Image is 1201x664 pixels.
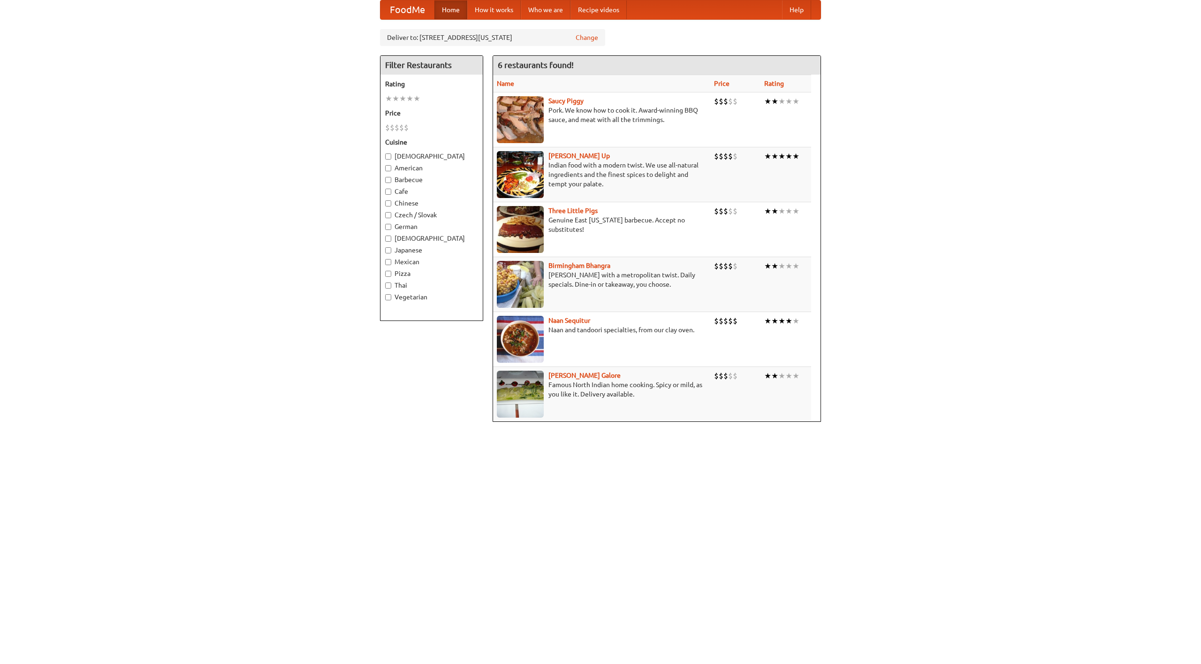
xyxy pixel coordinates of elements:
[380,0,434,19] a: FoodMe
[714,261,719,271] li: $
[385,269,478,278] label: Pizza
[385,175,478,184] label: Barbecue
[395,122,399,133] li: $
[723,206,728,216] li: $
[404,122,409,133] li: $
[733,151,737,161] li: $
[719,261,723,271] li: $
[548,317,590,324] a: Naan Sequitur
[714,96,719,107] li: $
[719,371,723,381] li: $
[764,371,771,381] li: ★
[467,0,521,19] a: How it works
[723,371,728,381] li: $
[764,261,771,271] li: ★
[548,152,610,160] b: [PERSON_NAME] Up
[548,207,598,214] a: Three Little Pigs
[497,316,544,363] img: naansequitur.jpg
[385,281,478,290] label: Thai
[434,0,467,19] a: Home
[497,80,514,87] a: Name
[778,96,785,107] li: ★
[548,372,621,379] a: [PERSON_NAME] Galore
[497,270,707,289] p: [PERSON_NAME] with a metropolitan twist. Daily specials. Dine-in or takeaway, you choose.
[728,371,733,381] li: $
[392,93,399,104] li: ★
[719,206,723,216] li: $
[497,261,544,308] img: bhangra.jpg
[385,247,391,253] input: Japanese
[733,371,737,381] li: $
[385,271,391,277] input: Pizza
[733,96,737,107] li: $
[792,261,799,271] li: ★
[723,261,728,271] li: $
[771,261,778,271] li: ★
[778,151,785,161] li: ★
[785,206,792,216] li: ★
[733,261,737,271] li: $
[385,224,391,230] input: German
[497,380,707,399] p: Famous North Indian home cooking. Spicy or mild, as you like it. Delivery available.
[764,96,771,107] li: ★
[385,152,478,161] label: [DEMOGRAPHIC_DATA]
[385,177,391,183] input: Barbecue
[385,93,392,104] li: ★
[521,0,570,19] a: Who we are
[497,151,544,198] img: curryup.jpg
[497,206,544,253] img: littlepigs.jpg
[728,316,733,326] li: $
[497,106,707,124] p: Pork. We know how to cook it. Award-winning BBQ sauce, and meat with all the trimmings.
[771,316,778,326] li: ★
[792,206,799,216] li: ★
[385,187,478,196] label: Cafe
[785,151,792,161] li: ★
[792,96,799,107] li: ★
[792,371,799,381] li: ★
[385,79,478,89] h5: Rating
[385,163,478,173] label: American
[385,259,391,265] input: Mexican
[385,122,390,133] li: $
[778,261,785,271] li: ★
[792,316,799,326] li: ★
[385,212,391,218] input: Czech / Slovak
[719,316,723,326] li: $
[497,325,707,335] p: Naan and tandoori specialties, from our clay oven.
[385,108,478,118] h5: Price
[497,96,544,143] img: saucy.jpg
[498,61,574,69] ng-pluralize: 6 restaurants found!
[399,93,406,104] li: ★
[380,56,483,75] h4: Filter Restaurants
[728,151,733,161] li: $
[728,96,733,107] li: $
[548,262,610,269] a: Birmingham Bhangra
[548,97,584,105] a: Saucy Piggy
[497,160,707,189] p: Indian food with a modern twist. We use all-natural ingredients and the finest spices to delight ...
[764,80,784,87] a: Rating
[785,316,792,326] li: ★
[714,316,719,326] li: $
[385,294,391,300] input: Vegetarian
[785,371,792,381] li: ★
[723,151,728,161] li: $
[385,198,478,208] label: Chinese
[771,206,778,216] li: ★
[399,122,404,133] li: $
[497,371,544,418] img: currygalore.jpg
[385,282,391,289] input: Thai
[413,93,420,104] li: ★
[771,371,778,381] li: ★
[764,206,771,216] li: ★
[570,0,627,19] a: Recipe videos
[785,96,792,107] li: ★
[719,151,723,161] li: $
[385,153,391,160] input: [DEMOGRAPHIC_DATA]
[723,96,728,107] li: $
[778,316,785,326] li: ★
[714,371,719,381] li: $
[778,371,785,381] li: ★
[385,137,478,147] h5: Cuisine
